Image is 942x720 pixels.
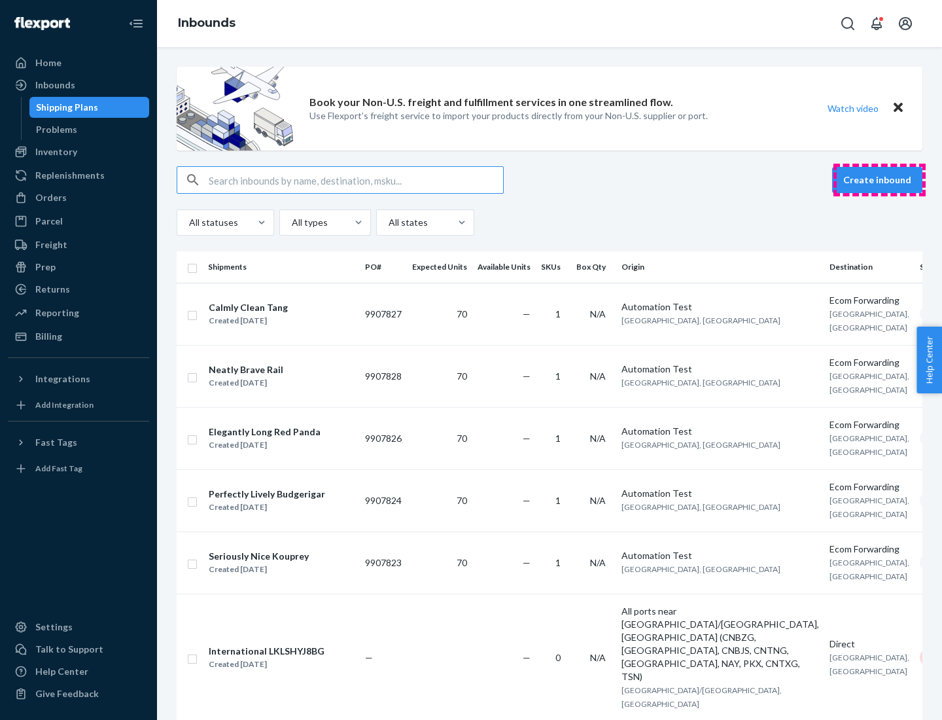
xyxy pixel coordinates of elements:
div: Talk to Support [35,643,103,656]
a: Inbounds [8,75,149,96]
div: Add Integration [35,399,94,410]
span: N/A [590,495,606,506]
span: [GEOGRAPHIC_DATA], [GEOGRAPHIC_DATA] [621,564,780,574]
span: [GEOGRAPHIC_DATA], [GEOGRAPHIC_DATA] [829,433,909,457]
button: Create inbound [832,167,922,193]
span: — [523,370,531,382]
a: Settings [8,617,149,638]
div: Created [DATE] [209,314,288,327]
div: Problems [36,123,77,136]
div: Ecom Forwarding [829,480,909,494]
div: International LKLSHYJ8BG [209,645,324,658]
div: Fast Tags [35,436,77,449]
span: 70 [457,308,467,319]
div: Give Feedback [35,687,99,700]
div: Created [DATE] [209,658,324,671]
span: N/A [590,433,606,444]
th: Expected Units [407,251,472,283]
div: Replenishments [35,169,105,182]
div: Automation Test [621,487,819,500]
span: [GEOGRAPHIC_DATA], [GEOGRAPHIC_DATA] [829,495,909,519]
div: Neatly Brave Rail [209,363,283,376]
span: — [523,308,531,319]
span: [GEOGRAPHIC_DATA], [GEOGRAPHIC_DATA] [829,309,909,333]
button: Watch video [819,99,887,118]
button: Open account menu [892,10,918,37]
span: [GEOGRAPHIC_DATA], [GEOGRAPHIC_DATA] [829,371,909,395]
input: Search inbounds by name, destination, msku... [209,167,503,193]
input: All types [290,216,292,229]
button: Close Navigation [123,10,149,37]
div: Created [DATE] [209,501,325,514]
span: — [523,495,531,506]
div: Prep [35,261,56,274]
span: N/A [590,370,606,382]
img: Flexport logo [14,17,70,30]
div: Perfectly Lively Budgerigar [209,488,325,501]
div: Parcel [35,215,63,228]
button: Fast Tags [8,432,149,453]
a: Add Fast Tag [8,458,149,479]
div: Created [DATE] [209,376,283,389]
a: Returns [8,279,149,300]
div: Settings [35,621,73,634]
a: Talk to Support [8,639,149,660]
div: Add Fast Tag [35,463,82,474]
td: 9907823 [360,531,407,594]
div: Automation Test [621,549,819,562]
div: Automation Test [621,300,819,314]
input: All states [387,216,389,229]
a: Inbounds [178,16,235,30]
p: Book your Non-U.S. freight and fulfillment services in one streamlined flow. [309,95,673,110]
button: Integrations [8,369,149,389]
span: 1 [555,433,561,444]
a: Shipping Plans [29,97,150,118]
a: Help Center [8,661,149,682]
div: Direct [829,638,909,651]
span: 70 [457,433,467,444]
td: 9907828 [360,345,407,407]
div: Freight [35,238,67,251]
span: [GEOGRAPHIC_DATA], [GEOGRAPHIC_DATA] [621,315,780,325]
span: 0 [555,652,561,663]
a: Problems [29,119,150,140]
div: Automation Test [621,425,819,438]
th: Available Units [472,251,536,283]
a: Add Integration [8,395,149,416]
span: 1 [555,308,561,319]
div: Calmly Clean Tang [209,301,288,314]
div: Ecom Forwarding [829,294,909,307]
span: [GEOGRAPHIC_DATA]/[GEOGRAPHIC_DATA], [GEOGRAPHIC_DATA] [621,685,782,709]
span: — [365,652,373,663]
div: All ports near [GEOGRAPHIC_DATA]/[GEOGRAPHIC_DATA], [GEOGRAPHIC_DATA] (CNBZG, [GEOGRAPHIC_DATA], ... [621,605,819,683]
th: Destination [824,251,915,283]
span: [GEOGRAPHIC_DATA], [GEOGRAPHIC_DATA] [829,558,909,581]
div: Seriously Nice Kouprey [209,550,309,563]
button: Help Center [916,327,942,393]
span: [GEOGRAPHIC_DATA], [GEOGRAPHIC_DATA] [621,502,780,512]
button: Give Feedback [8,683,149,704]
span: N/A [590,308,606,319]
div: Returns [35,283,70,296]
div: Elegantly Long Red Panda [209,425,321,439]
button: Close [890,99,907,118]
span: [GEOGRAPHIC_DATA], [GEOGRAPHIC_DATA] [621,440,780,450]
div: Billing [35,330,62,343]
a: Reporting [8,302,149,323]
span: 70 [457,370,467,382]
span: — [523,433,531,444]
span: [GEOGRAPHIC_DATA], [GEOGRAPHIC_DATA] [829,653,909,676]
th: Shipments [203,251,360,283]
button: Open notifications [863,10,890,37]
span: — [523,557,531,568]
a: Parcel [8,211,149,232]
span: [GEOGRAPHIC_DATA], [GEOGRAPHIC_DATA] [621,378,780,387]
span: — [523,652,531,663]
span: 1 [555,495,561,506]
div: Integrations [35,372,90,386]
div: Ecom Forwarding [829,356,909,369]
th: Origin [616,251,824,283]
a: Home [8,52,149,73]
div: Orders [35,191,67,204]
div: Inbounds [35,79,75,92]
